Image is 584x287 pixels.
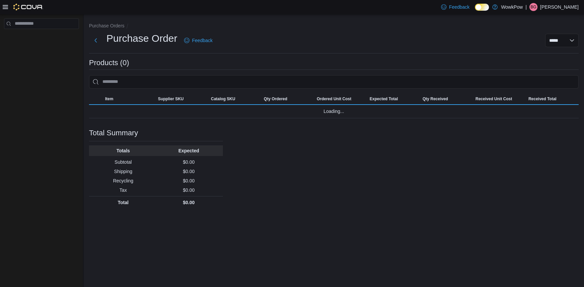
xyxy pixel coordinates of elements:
p: Tax [92,187,155,193]
span: Received Total [528,96,557,102]
button: Next [89,34,102,47]
p: $0.00 [157,199,220,206]
span: Loading... [324,107,344,115]
p: Recycling [92,177,155,184]
button: Purchase Orders [89,23,124,28]
button: Received Unit Cost [473,94,526,104]
p: $0.00 [157,187,220,193]
span: Supplier SKU [158,96,184,102]
span: Received Unit Cost [476,96,512,102]
input: Dark Mode [475,4,489,11]
button: Received Total [526,94,579,104]
h3: Total Summary [89,129,138,137]
p: $0.00 [157,159,220,165]
span: BG [530,3,536,11]
p: | [525,3,527,11]
p: Expected [157,147,220,154]
button: Qty Ordered [261,94,314,104]
nav: An example of EuiBreadcrumbs [89,22,579,30]
p: Shipping [92,168,155,175]
p: $0.00 [157,168,220,175]
span: Expected Total [370,96,398,102]
span: Ordered Unit Cost [317,96,351,102]
button: Expected Total [367,94,420,104]
p: Totals [92,147,155,154]
button: Supplier SKU [155,94,208,104]
span: Qty Received [423,96,448,102]
p: WowkPow [501,3,523,11]
img: Cova [13,4,43,10]
button: Ordered Unit Cost [314,94,367,104]
p: $0.00 [157,177,220,184]
span: Catalog SKU [211,96,235,102]
p: Total [92,199,155,206]
button: Item [102,94,155,104]
button: Qty Received [420,94,473,104]
span: Qty Ordered [264,96,287,102]
span: Feedback [192,37,213,44]
span: Item [105,96,113,102]
h1: Purchase Order [106,32,177,45]
h3: Products (0) [89,59,129,67]
div: Bruce Gorman [529,3,537,11]
p: [PERSON_NAME] [540,3,579,11]
nav: Complex example [4,30,79,46]
span: Feedback [449,4,470,10]
p: Subtotal [92,159,155,165]
button: Catalog SKU [208,94,261,104]
a: Feedback [181,34,215,47]
a: Feedback [438,0,472,14]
